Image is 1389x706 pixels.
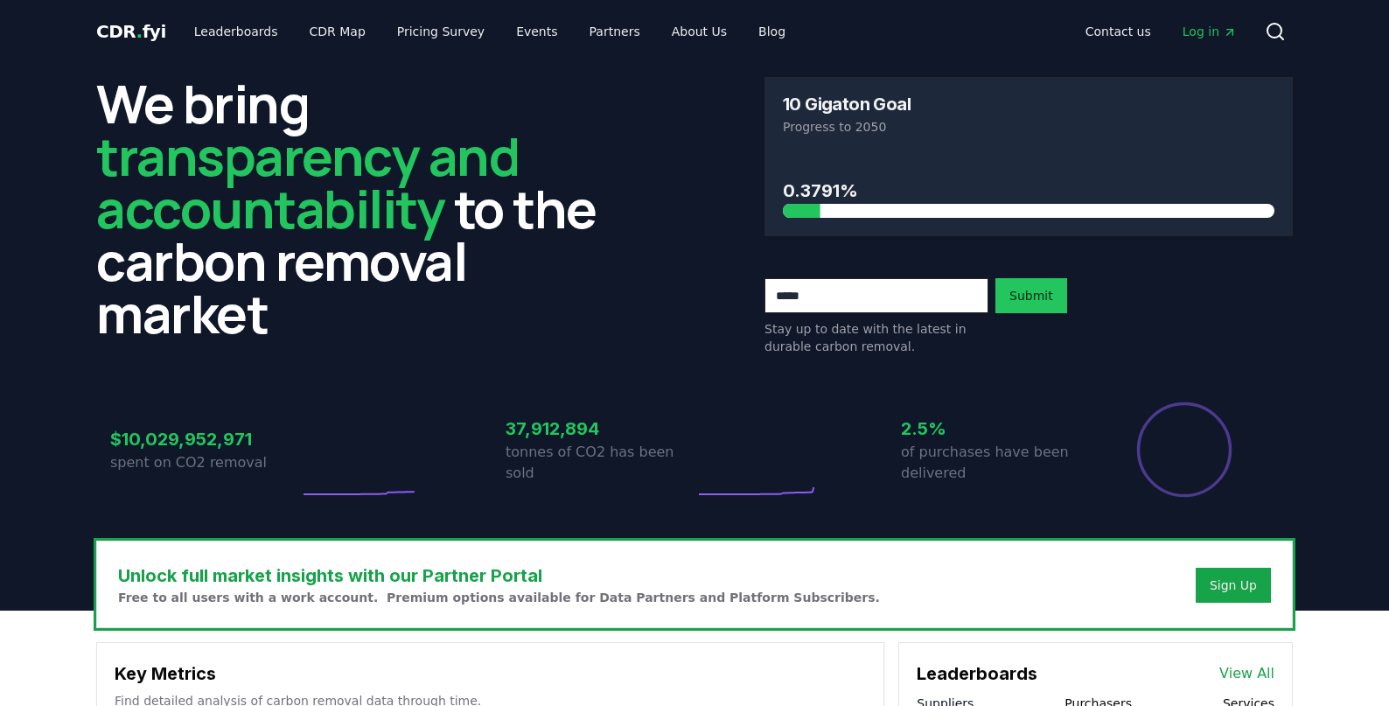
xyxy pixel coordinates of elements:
[1210,577,1257,594] a: Sign Up
[96,21,166,42] span: CDR fyi
[118,589,880,606] p: Free to all users with a work account. Premium options available for Data Partners and Platform S...
[783,178,1274,204] h3: 0.3791%
[110,426,299,452] h3: $10,029,952,971
[96,19,166,44] a: CDR.fyi
[118,563,880,589] h3: Unlock full market insights with our Partner Portal
[901,442,1090,484] p: of purchases have been delivered
[136,21,143,42] span: .
[1071,16,1251,47] nav: Main
[96,77,625,339] h2: We bring to the carbon removal market
[180,16,799,47] nav: Main
[115,661,866,687] h3: Key Metrics
[783,118,1274,136] p: Progress to 2050
[110,452,299,473] p: spent on CO2 removal
[744,16,799,47] a: Blog
[502,16,571,47] a: Events
[96,120,519,244] span: transparency and accountability
[296,16,380,47] a: CDR Map
[1169,16,1251,47] a: Log in
[1196,568,1271,603] button: Sign Up
[576,16,654,47] a: Partners
[764,320,988,355] p: Stay up to date with the latest in durable carbon removal.
[1071,16,1165,47] a: Contact us
[1183,23,1237,40] span: Log in
[917,661,1037,687] h3: Leaderboards
[1135,401,1233,499] div: Percentage of sales delivered
[901,416,1090,442] h3: 2.5%
[658,16,741,47] a: About Us
[783,95,911,113] h3: 10 Gigaton Goal
[506,416,694,442] h3: 37,912,894
[995,278,1067,313] button: Submit
[1219,663,1274,684] a: View All
[506,442,694,484] p: tonnes of CO2 has been sold
[383,16,499,47] a: Pricing Survey
[180,16,292,47] a: Leaderboards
